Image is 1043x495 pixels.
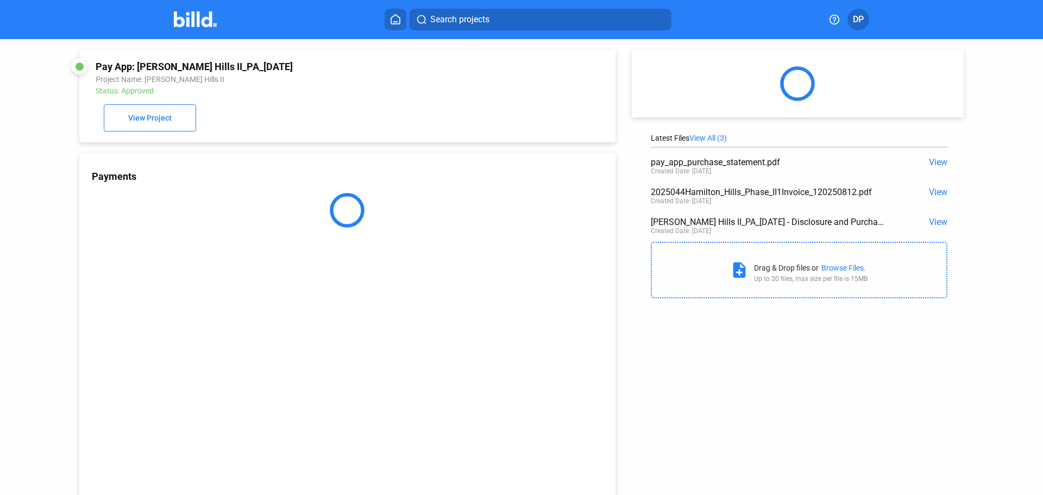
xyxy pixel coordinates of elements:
span: View All (3) [689,134,727,142]
div: Drag & Drop files or [754,264,819,272]
span: View Project [128,114,172,123]
div: Payments [92,171,615,182]
span: View [929,217,947,227]
div: Project Name: [PERSON_NAME] Hills II [96,75,498,84]
span: View [929,187,947,197]
mat-icon: note_add [730,261,749,279]
span: Search projects [430,13,489,26]
span: DP [853,13,864,26]
button: DP [847,9,869,30]
div: Browse Files. [821,264,866,272]
div: Created Date: [DATE] [651,167,711,175]
div: Status: Approved [96,86,498,95]
div: pay_app_purchase_statement.pdf [651,157,888,167]
button: Search projects [410,9,671,30]
button: View Project [104,104,196,131]
div: Created Date: [DATE] [651,197,711,205]
div: 2025044Hamilton_Hills_Phase_II1Invoice_120250812.pdf [651,187,888,197]
div: Created Date: [DATE] [651,227,711,235]
div: Up to 20 files, max size per file is 15MB [754,275,868,283]
span: View [929,157,947,167]
div: Latest Files [651,134,947,142]
div: Pay App: [PERSON_NAME] Hills II_PA_[DATE] [96,61,498,72]
div: [PERSON_NAME] Hills II_PA_[DATE] - Disclosure and Purchase Statement.pdf [651,217,888,227]
img: Billd Company Logo [174,11,217,27]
